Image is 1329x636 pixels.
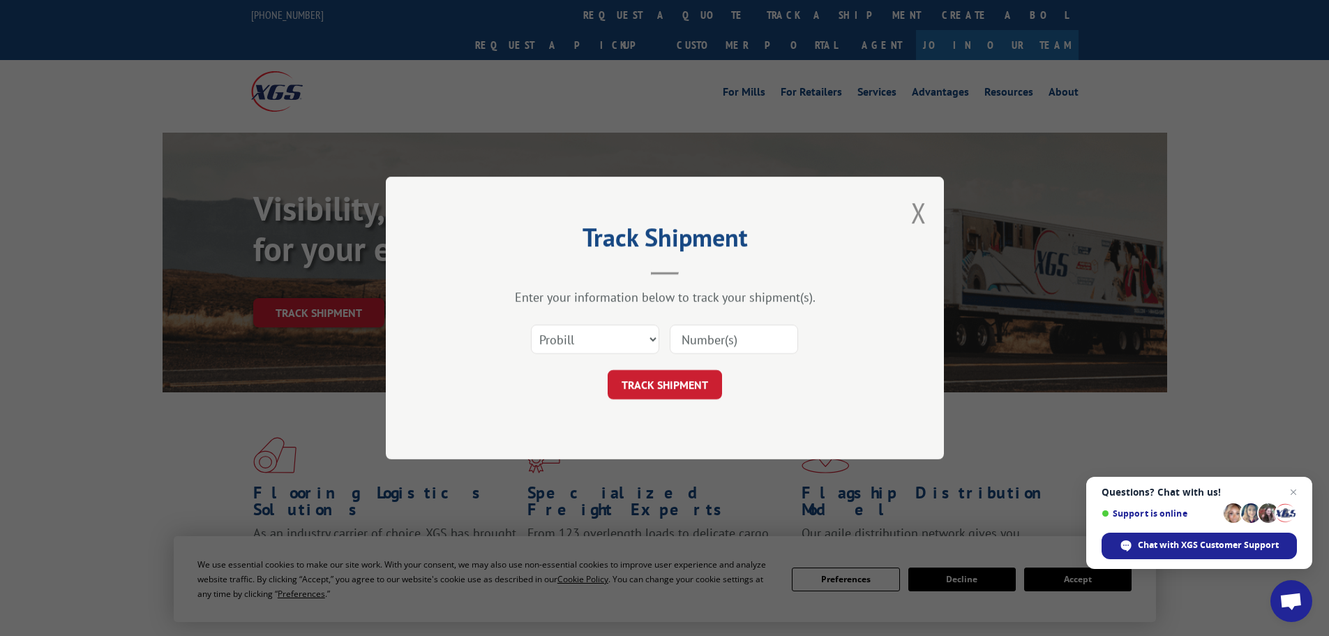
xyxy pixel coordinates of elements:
[670,325,798,354] input: Number(s)
[456,289,874,305] div: Enter your information below to track your shipment(s).
[1102,508,1219,519] span: Support is online
[1138,539,1279,552] span: Chat with XGS Customer Support
[911,194,926,231] button: Close modal
[1102,533,1297,559] div: Chat with XGS Customer Support
[608,370,722,399] button: TRACK SHIPMENT
[1102,487,1297,498] span: Questions? Chat with us!
[456,228,874,254] h2: Track Shipment
[1270,580,1312,622] div: Open chat
[1285,484,1302,501] span: Close chat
